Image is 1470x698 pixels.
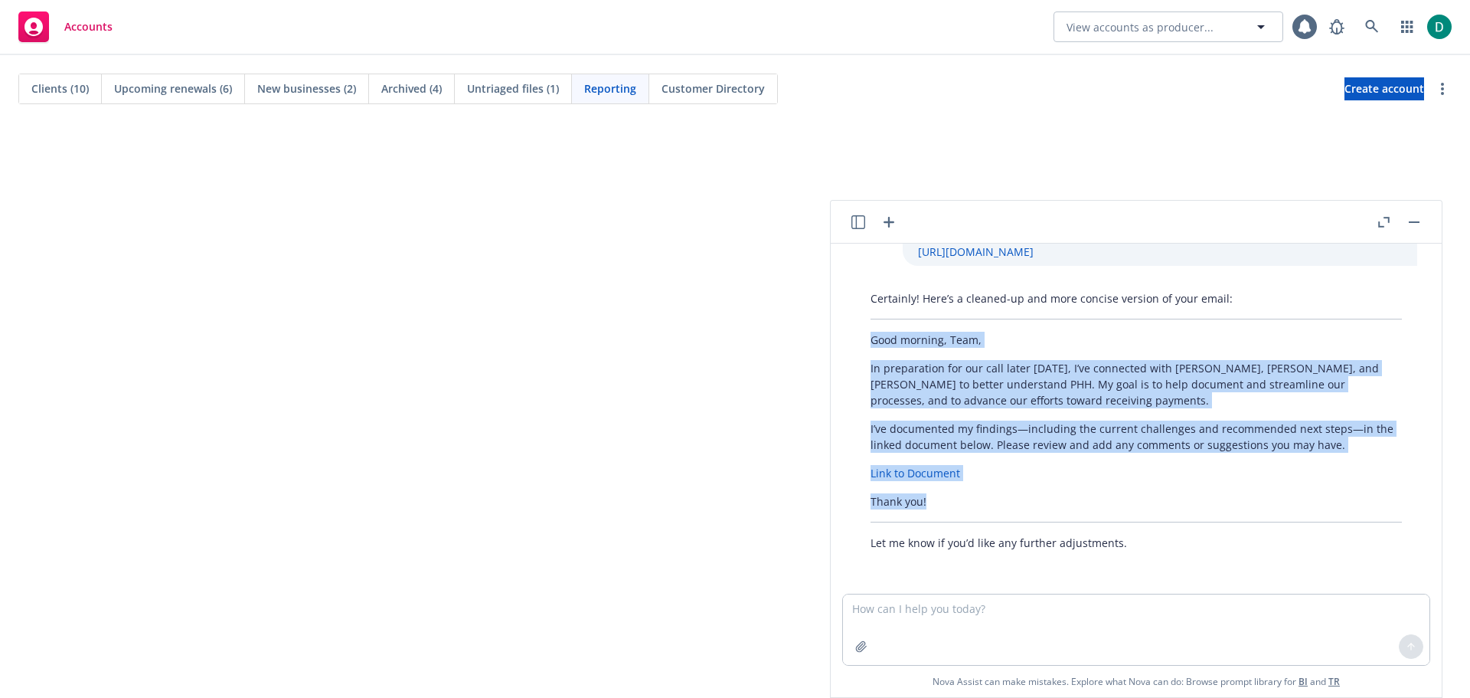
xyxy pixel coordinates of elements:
[871,360,1402,408] p: In preparation for our call later [DATE], I’ve connected with [PERSON_NAME], [PERSON_NAME], and [...
[381,80,442,97] span: Archived (4)
[1392,11,1423,42] a: Switch app
[918,244,1034,259] a: [URL][DOMAIN_NAME]
[1344,74,1424,103] span: Create account
[661,80,765,97] span: Customer Directory
[31,80,89,97] span: Clients (10)
[257,80,356,97] span: New businesses (2)
[837,666,1436,697] span: Nova Assist can make mistakes. Explore what Nova can do: Browse prompt library for and
[12,5,119,48] a: Accounts
[871,421,1402,453] p: I’ve documented my findings—including the current challenges and recommended next steps—in the li...
[1433,80,1452,98] a: more
[1344,77,1424,100] a: Create account
[114,80,232,97] span: Upcoming renewals (6)
[1298,675,1308,688] a: BI
[584,80,636,97] span: Reporting
[871,493,1402,510] p: Thank you!
[1067,19,1214,35] span: View accounts as producer...
[1321,11,1352,42] a: Report a Bug
[1053,11,1283,42] button: View accounts as producer...
[1328,675,1340,688] a: TR
[871,535,1402,551] p: Let me know if you’d like any further adjustments.
[871,466,960,480] a: Link to Document
[871,290,1402,306] p: Certainly! Here’s a cleaned-up and more concise version of your email:
[15,138,1455,683] iframe: Hex Dashboard 1
[64,21,113,33] span: Accounts
[1427,15,1452,39] img: photo
[871,332,1402,348] p: Good morning, Team,
[1357,11,1387,42] a: Search
[467,80,559,97] span: Untriaged files (1)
